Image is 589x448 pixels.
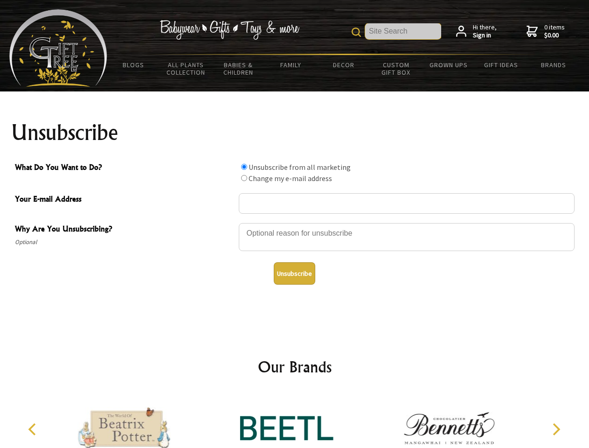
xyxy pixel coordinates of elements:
a: Decor [317,55,370,75]
img: Babyware - Gifts - Toys and more... [9,9,107,87]
a: Grown Ups [422,55,475,75]
h2: Our Brands [19,356,571,378]
a: Custom Gift Box [370,55,423,82]
a: Hi there,Sign in [456,23,497,40]
span: Optional [15,237,234,248]
strong: $0.00 [544,31,565,40]
span: Hi there, [473,23,497,40]
textarea: Why Are You Unsubscribing? [239,223,575,251]
a: Family [265,55,318,75]
a: Brands [527,55,580,75]
img: Babywear - Gifts - Toys & more [159,20,299,40]
button: Next [546,419,566,440]
label: Unsubscribe from all marketing [249,162,351,172]
a: Babies & Children [212,55,265,82]
span: 0 items [544,23,565,40]
a: BLOGS [107,55,160,75]
label: Change my e-mail address [249,174,332,183]
button: Unsubscribe [274,262,315,285]
strong: Sign in [473,31,497,40]
span: Why Are You Unsubscribing? [15,223,234,237]
span: Your E-mail Address [15,193,234,207]
input: What Do You Want to Do? [241,175,247,181]
a: All Plants Collection [160,55,213,82]
span: What Do You Want to Do? [15,161,234,175]
a: 0 items$0.00 [527,23,565,40]
a: Gift Ideas [475,55,527,75]
button: Previous [23,419,44,440]
input: Site Search [365,23,441,39]
input: Your E-mail Address [239,193,575,214]
h1: Unsubscribe [11,121,578,144]
input: What Do You Want to Do? [241,164,247,170]
img: product search [352,28,361,37]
